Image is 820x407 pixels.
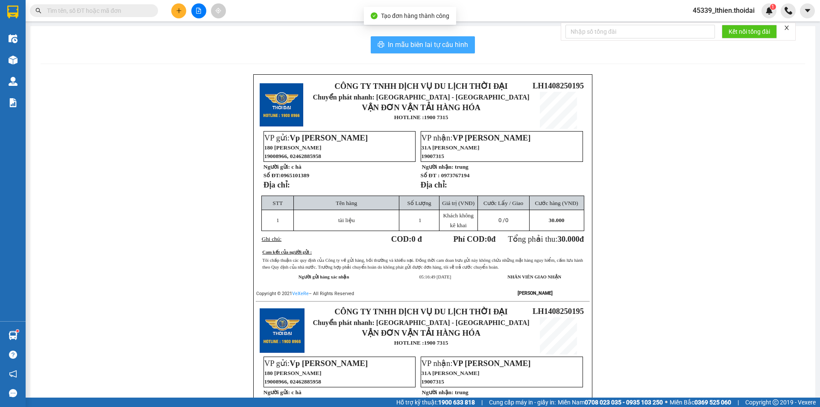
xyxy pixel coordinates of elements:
span: VP gửi: [264,359,368,368]
strong: CÔNG TY TNHH DỊCH VỤ DU LỊCH THỜI ĐẠI [334,82,507,91]
strong: Phí COD: đ [453,234,495,243]
span: Copyright © 2021 – All Rights Reserved [256,291,354,296]
u: Cam kết của người gửi : [262,250,312,255]
input: Tìm tên, số ĐT hoặc mã đơn [47,6,148,15]
span: tài liệu [338,217,355,223]
strong: 1900 7315 [424,114,448,120]
span: Cước Lấy / Giao [483,200,523,206]
span: 0 / [498,217,508,223]
img: logo [260,83,303,127]
strong: 0369 525 060 [694,399,731,406]
strong: Người gửi: [264,164,290,170]
span: VP nhận: [422,359,531,368]
button: file-add [191,3,206,18]
span: Số Lượng [407,200,431,206]
button: aim [211,3,226,18]
span: c hà [291,164,301,170]
span: | [481,398,483,407]
span: In mẫu biên lai tự cấu hình [388,39,468,50]
span: trung [455,164,469,170]
strong: CÔNG TY TNHH DỊCH VỤ DU LỊCH THỜI ĐẠI [334,307,507,316]
span: Chuyển phát nhanh: [GEOGRAPHIC_DATA] - [GEOGRAPHIC_DATA] [313,319,530,326]
img: solution-icon [9,98,18,107]
strong: 0708 023 035 - 0935 103 250 [585,399,663,406]
img: icon-new-feature [765,7,773,15]
span: 05:16:49 [DATE] [419,275,451,279]
img: warehouse-icon [9,77,18,86]
span: Ghi chú: [262,236,281,242]
strong: 1900 7315 [424,340,448,346]
span: Kết nối tổng đài [729,27,770,36]
span: c hà [291,389,301,395]
span: 31A [PERSON_NAME] [422,370,480,376]
span: Cước hàng (VNĐ) [535,200,578,206]
img: logo-vxr [7,6,18,18]
span: 0 [487,234,491,243]
span: 30.000 [549,217,565,223]
span: Chuyển phát nhanh: [GEOGRAPHIC_DATA] - [GEOGRAPHIC_DATA] [313,94,530,101]
span: Miền Nam [558,398,663,407]
span: search [35,8,41,14]
strong: Người gửi: [264,389,290,395]
span: caret-down [804,7,811,15]
span: 180 [PERSON_NAME] [264,370,322,376]
span: copyright [773,399,779,405]
strong: Số ĐT : [421,172,440,179]
span: 45339_lthien.thoidai [686,5,761,16]
img: warehouse-icon [9,56,18,64]
span: LH1408250195 [533,81,584,90]
span: | [738,398,739,407]
span: aim [215,8,221,14]
strong: [PERSON_NAME] [518,290,553,296]
strong: 1900 633 818 [438,399,475,406]
sup: 1 [770,4,776,10]
span: 0973767194 [441,172,470,179]
span: Tạo đơn hàng thành công [381,12,449,19]
span: 1 [771,4,774,10]
span: 19008966, 02462885958 [264,378,321,385]
span: plus [176,8,182,14]
button: caret-down [800,3,815,18]
span: 1 [276,217,279,223]
strong: Địa chỉ: [264,180,290,189]
img: warehouse-icon [9,331,18,340]
span: 19007315 [422,153,444,159]
strong: COD: [391,234,422,243]
span: Tên hàng [336,200,357,206]
img: phone-icon [785,7,792,15]
strong: HOTLINE : [394,340,424,346]
span: 0965101389 [281,172,309,179]
span: Tổng phải thu: [508,234,584,243]
span: Tôi chấp thuận các quy định của Công ty về gửi hàng, bồi thường và khiếu nại. Đồng thời cam đoan ... [262,258,583,269]
span: VP [PERSON_NAME] [453,359,531,368]
button: Kết nối tổng đài [722,25,777,38]
a: VeXeRe [292,291,309,296]
span: printer [378,41,384,49]
span: Cung cấp máy in - giấy in: [489,398,556,407]
strong: Người nhận: [422,389,454,395]
span: VP [PERSON_NAME] [453,133,531,142]
span: Vp [PERSON_NAME] [290,133,368,142]
span: đ [580,234,584,243]
span: 180 [PERSON_NAME] [264,144,322,151]
img: logo [260,308,305,353]
button: printerIn mẫu biên lai tự cấu hình [371,36,475,53]
button: plus [171,3,186,18]
span: check-circle [371,12,378,19]
strong: VẬN ĐƠN VẬN TẢI HÀNG HÓA [362,328,480,337]
span: Miền Bắc [670,398,731,407]
sup: 1 [16,330,19,332]
span: 31A [PERSON_NAME] [422,144,480,151]
span: ⚪️ [665,401,668,404]
span: Giá trị (VNĐ) [442,200,474,206]
strong: NHÂN VIÊN GIAO NHẬN [507,275,561,279]
span: file-add [196,8,202,14]
span: 19007315 [422,378,444,385]
span: STT [272,200,283,206]
span: 19008966, 02462885958 [264,153,321,159]
span: Khách không kê khai [443,212,473,228]
span: 1 [419,217,422,223]
strong: Người nhận: [422,164,454,170]
span: 30.000 [557,234,579,243]
span: 0 [505,217,508,223]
